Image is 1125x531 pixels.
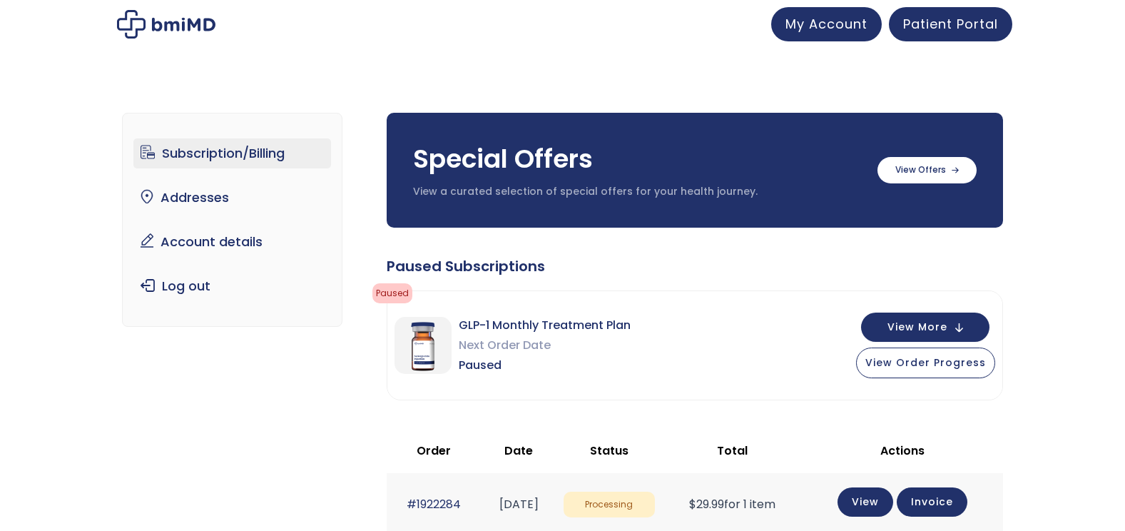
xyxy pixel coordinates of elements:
[564,492,656,518] span: Processing
[865,355,986,370] span: View Order Progress
[887,323,947,332] span: View More
[372,283,412,303] span: Paused
[903,15,998,33] span: Patient Portal
[413,185,863,199] p: View a curated selection of special offers for your health journey.
[504,442,533,459] span: Date
[407,496,461,512] a: #1922284
[417,442,451,459] span: Order
[689,496,696,512] span: $
[133,183,331,213] a: Addresses
[133,138,331,168] a: Subscription/Billing
[897,487,967,517] a: Invoice
[861,313,989,342] button: View More
[117,10,215,39] img: My account
[771,7,882,41] a: My Account
[133,271,331,301] a: Log out
[459,335,631,355] span: Next Order Date
[387,256,1003,276] div: Paused Subscriptions
[394,317,452,374] img: GLP-1 Monthly Treatment Plan
[122,113,342,327] nav: Account pages
[590,442,628,459] span: Status
[689,496,724,512] span: 29.99
[880,442,925,459] span: Actions
[717,442,748,459] span: Total
[785,15,867,33] span: My Account
[459,315,631,335] span: GLP-1 Monthly Treatment Plan
[413,141,863,177] h3: Special Offers
[499,496,539,512] time: [DATE]
[838,487,893,517] a: View
[856,348,995,378] button: View Order Progress
[133,227,331,257] a: Account details
[459,355,631,375] span: Paused
[889,7,1012,41] a: Patient Portal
